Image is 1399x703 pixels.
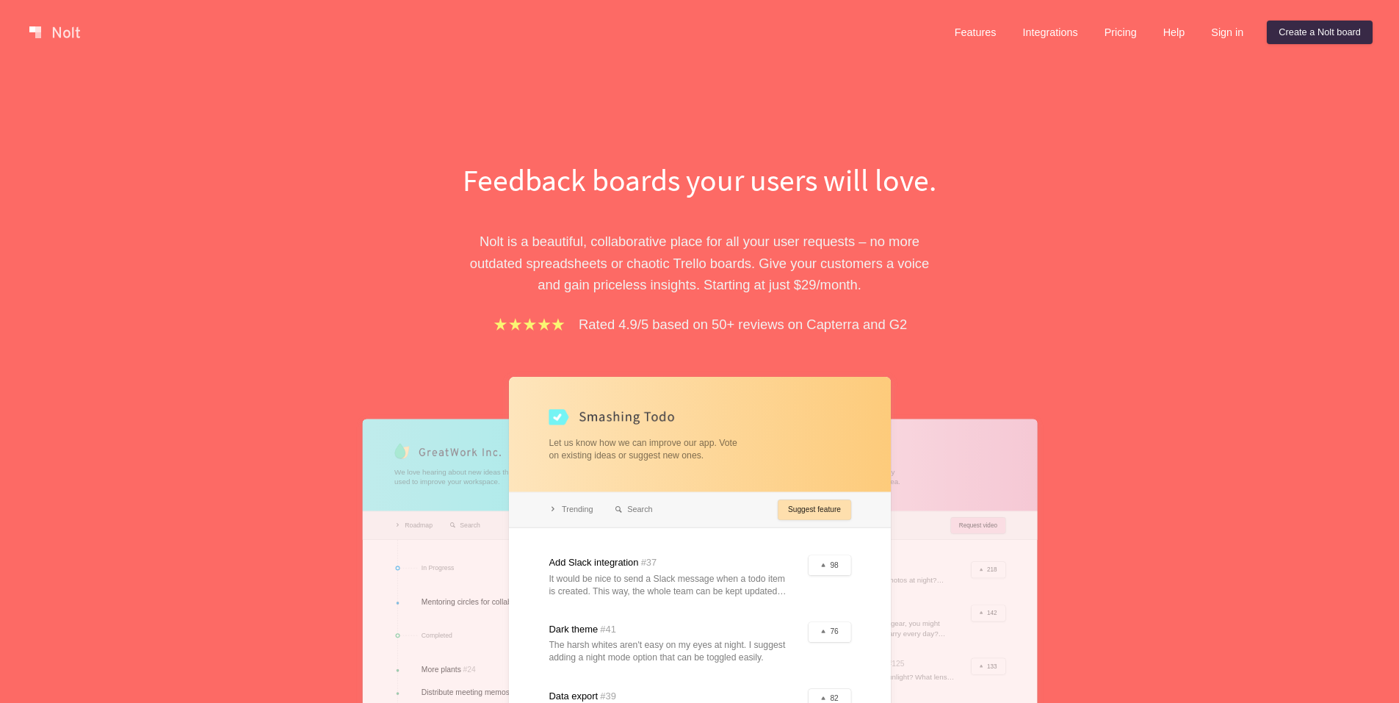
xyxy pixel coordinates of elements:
[1152,21,1197,44] a: Help
[943,21,1008,44] a: Features
[1011,21,1089,44] a: Integrations
[1267,21,1373,44] a: Create a Nolt board
[492,316,567,333] img: stars.b067e34983.png
[579,314,907,335] p: Rated 4.9/5 based on 50+ reviews on Capterra and G2
[447,159,953,201] h1: Feedback boards your users will love.
[1199,21,1255,44] a: Sign in
[447,231,953,295] p: Nolt is a beautiful, collaborative place for all your user requests – no more outdated spreadshee...
[1093,21,1149,44] a: Pricing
